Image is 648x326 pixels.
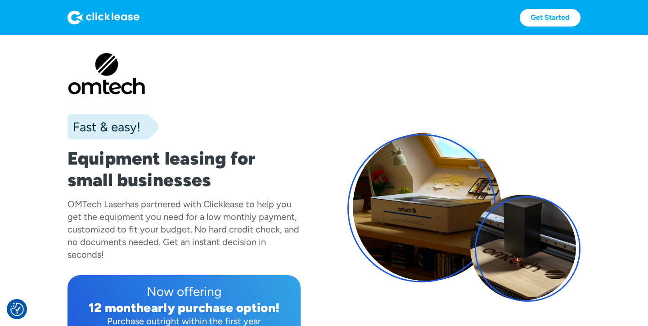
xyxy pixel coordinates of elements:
[67,199,299,260] div: has partnered with Clicklease to help you get the equipment you need for a low monthly payment, c...
[67,118,140,136] div: Fast & easy!
[75,282,293,300] div: Now offering
[520,9,580,27] a: Get Started
[67,147,301,191] h1: Equipment leasing for small businesses
[144,300,279,315] div: early purchase option!
[10,303,24,316] button: Consent Preferences
[67,199,125,210] div: OMTech Laser
[67,10,139,25] img: Logo
[89,300,144,315] div: 12 month
[10,303,24,316] img: Revisit consent button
